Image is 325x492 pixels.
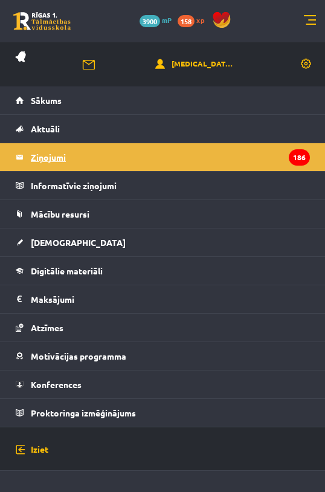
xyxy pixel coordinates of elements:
[16,200,310,228] a: Mācību resursi
[45,198,264,209] label: [PERSON_NAME] - sociālās zinības, sociālās zinātnes II (Skolotājs)
[31,95,62,106] span: Sākums
[45,239,190,250] label: [PERSON_NAME] - krievu valoda (Skolotājs)
[45,353,240,364] label: [PERSON_NAME] - KARJERAS KONSULTANTE (Skolotājs)
[16,86,310,114] a: Sākums
[16,399,310,427] a: Proktoringa izmēģinājums
[45,260,235,271] label: Agnese Vaškūna - angļu valoda 12.b PDZ klase (Skolotājs)
[24,70,285,105] a: Grupas
[178,15,195,27] span: 158
[196,15,204,25] span: xp
[45,157,157,168] label: Gatis Cielava - datorika (Skolotājs)
[45,322,277,343] label: Katrīne Laizāne (angļu valoda II - 12.a un c. klase, projekta darbs) (Skolotājs)
[16,115,310,143] a: Aktuāli
[162,15,172,25] span: mP
[24,106,285,141] a: Administratori
[31,322,63,333] span: Atzīmes
[45,219,227,230] label: [PERSON_NAME] - uzņēmējdarbības pamati (Skolotājs)
[45,280,273,291] label: [PERSON_NAME] - Grosa - matemātika (10.,11., 12. klase) (Skolotājs)
[155,58,237,71] a: [MEDICAL_DATA][PERSON_NAME]
[16,228,310,256] a: [DEMOGRAPHIC_DATA]
[45,301,207,312] label: [PERSON_NAME] - sports un veselība (Skolotājs)
[16,257,310,285] a: Digitālie materiāli
[31,143,310,171] legend: Ziņojumi
[31,209,89,219] span: Mācību resursi
[31,351,126,361] span: Motivācijas programma
[45,178,217,189] label: [PERSON_NAME] - latviešu valoda (OPT) (Skolotājs)
[24,33,285,70] a: Skolotāji
[289,149,310,166] i: 186
[16,342,310,370] a: Motivācijas programma
[31,285,310,313] legend: Maksājumi
[31,123,60,134] span: Aktuāli
[13,12,71,30] a: Rīgas 1. Tālmācības vidusskola
[140,15,160,27] span: 3900
[16,143,310,171] a: Ziņojumi186
[31,379,82,390] span: Konferences
[16,314,310,341] a: Atzīmes
[15,396,295,407] label: Temats:
[178,15,210,25] a: 158 xp
[31,172,310,199] legend: Informatīvie ziņojumi
[16,427,310,471] a: Iziet
[31,237,126,248] span: [DEMOGRAPHIC_DATA]
[16,172,310,199] a: Informatīvie ziņojumi
[16,285,310,313] a: Maksājumi
[31,407,136,418] span: Proktoringa izmēģinājums
[12,12,248,25] body: Визуальный текстовый редактор, wiswyg-editor-47024906135360-1757879646-164
[16,371,310,398] a: Konferences
[31,265,103,276] span: Digitālie materiāli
